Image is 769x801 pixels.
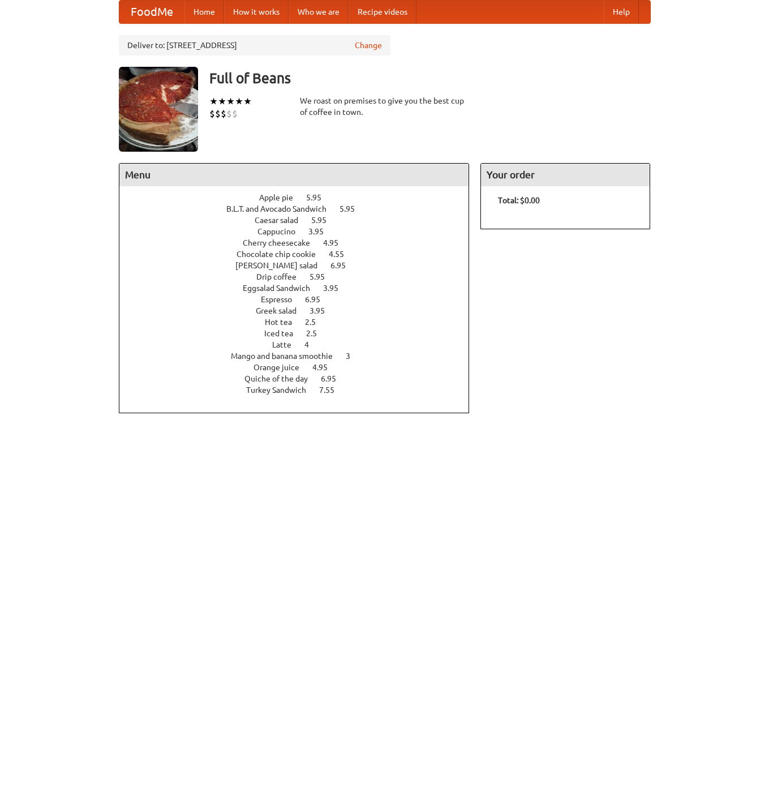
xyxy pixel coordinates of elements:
li: ★ [226,95,235,108]
a: Orange juice 4.95 [254,363,349,372]
li: $ [232,108,238,120]
a: Cherry cheesecake 4.95 [243,238,359,247]
span: 5.95 [306,193,333,202]
span: Drip coffee [256,272,308,281]
li: ★ [218,95,226,108]
span: 4.95 [323,238,350,247]
li: $ [215,108,221,120]
a: Iced tea 2.5 [264,329,338,338]
a: [PERSON_NAME] salad 6.95 [235,261,367,270]
span: Caesar salad [255,216,310,225]
a: Help [604,1,639,23]
span: Hot tea [265,318,303,327]
span: 4.95 [312,363,339,372]
span: Mango and banana smoothie [231,352,344,361]
span: Cherry cheesecake [243,238,321,247]
span: 2.5 [305,318,327,327]
a: Drip coffee 5.95 [256,272,346,281]
li: ★ [235,95,243,108]
a: Hot tea 2.5 [265,318,337,327]
a: Chocolate chip cookie 4.55 [237,250,365,259]
div: Deliver to: [STREET_ADDRESS] [119,35,390,55]
img: angular.jpg [119,67,198,152]
a: Change [355,40,382,51]
span: Chocolate chip cookie [237,250,327,259]
a: Who we are [289,1,349,23]
h3: Full of Beans [209,67,651,89]
span: 3.95 [323,284,350,293]
a: Greek salad 3.95 [256,306,346,315]
a: Recipe videos [349,1,416,23]
span: Apple pie [259,193,304,202]
span: Quiche of the day [244,374,319,383]
span: Espresso [261,295,303,304]
span: 4 [304,340,320,349]
h4: Menu [119,164,469,186]
span: Greek salad [256,306,308,315]
span: 3 [346,352,362,361]
span: Turkey Sandwich [246,385,317,395]
span: B.L.T. and Avocado Sandwich [226,204,338,213]
a: Turkey Sandwich 7.55 [246,385,355,395]
h4: Your order [481,164,650,186]
a: Home [184,1,224,23]
a: B.L.T. and Avocado Sandwich 5.95 [226,204,376,213]
span: Iced tea [264,329,304,338]
span: 5.95 [311,216,338,225]
span: Latte [272,340,303,349]
a: Espresso 6.95 [261,295,341,304]
span: 4.55 [329,250,355,259]
span: 7.55 [319,385,346,395]
a: Caesar salad 5.95 [255,216,347,225]
span: 5.95 [340,204,366,213]
a: Mango and banana smoothie 3 [231,352,371,361]
span: 6.95 [321,374,347,383]
li: $ [221,108,226,120]
span: Cappucino [257,227,307,236]
a: Quiche of the day 6.95 [244,374,357,383]
span: [PERSON_NAME] salad [235,261,329,270]
a: How it works [224,1,289,23]
span: 3.95 [310,306,336,315]
span: 3.95 [308,227,335,236]
span: 6.95 [305,295,332,304]
a: Apple pie 5.95 [259,193,342,202]
span: Orange juice [254,363,311,372]
li: $ [226,108,232,120]
a: Cappucino 3.95 [257,227,345,236]
span: 6.95 [330,261,357,270]
span: 2.5 [306,329,328,338]
span: 5.95 [310,272,336,281]
div: We roast on premises to give you the best cup of coffee in town. [300,95,470,118]
li: $ [209,108,215,120]
li: ★ [209,95,218,108]
a: Latte 4 [272,340,330,349]
li: ★ [243,95,252,108]
a: Eggsalad Sandwich 3.95 [243,284,359,293]
b: Total: $0.00 [498,196,540,205]
span: Eggsalad Sandwich [243,284,321,293]
a: FoodMe [119,1,184,23]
